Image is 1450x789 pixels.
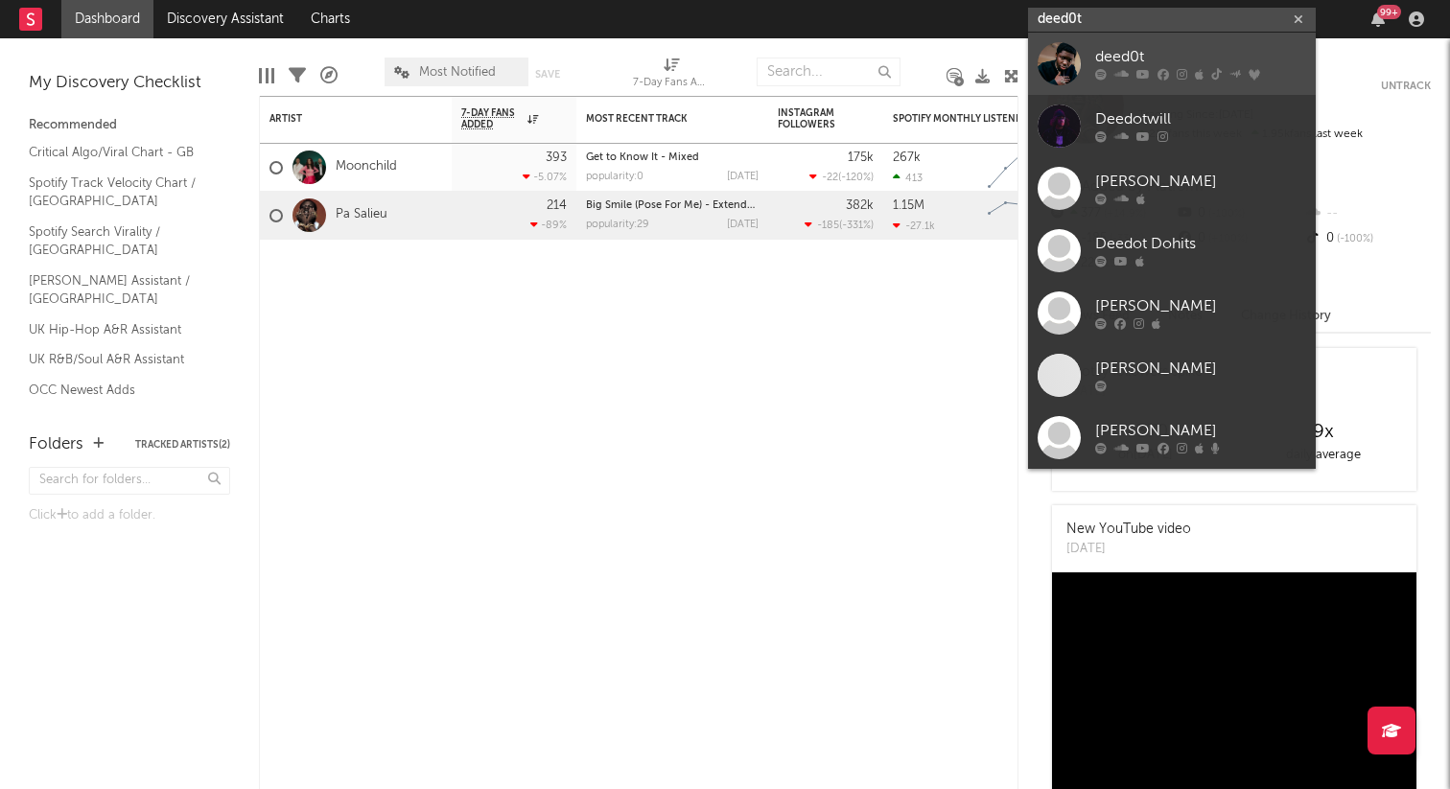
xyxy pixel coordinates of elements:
[1028,33,1316,95] a: deed0t
[893,199,924,212] div: 1.15M
[1095,46,1306,69] div: deed0t
[29,270,211,310] a: [PERSON_NAME] Assistant / [GEOGRAPHIC_DATA]
[419,66,496,79] span: Most Notified
[29,504,230,527] div: Click to add a folder.
[979,192,1065,240] svg: Chart title
[586,152,699,163] a: Get to Know It - Mixed
[29,173,211,212] a: Spotify Track Velocity Chart / [GEOGRAPHIC_DATA]
[817,220,839,231] span: -185
[727,220,759,230] div: [DATE]
[1371,12,1385,27] button: 99+
[1095,108,1306,131] div: Deedotwill
[29,467,230,495] input: Search for folders...
[586,152,759,163] div: Get to Know It - Mixed
[1028,95,1316,157] a: Deedotwill
[461,107,523,130] span: 7-Day Fans Added
[809,171,874,183] div: ( )
[778,107,845,130] div: Instagram Followers
[1095,171,1306,194] div: [PERSON_NAME]
[135,440,230,450] button: Tracked Artists(2)
[535,69,560,80] button: Save
[1028,157,1316,220] a: [PERSON_NAME]
[1303,226,1431,251] div: 0
[1095,233,1306,256] div: Deedot Dohits
[289,48,306,104] div: Filters
[893,172,923,184] div: 413
[586,172,643,182] div: popularity: 0
[633,72,710,95] div: 7-Day Fans Added (7-Day Fans Added)
[1303,201,1431,226] div: --
[29,433,83,456] div: Folders
[547,199,567,212] div: 214
[29,380,211,401] a: OCC Newest Adds
[1066,520,1191,540] div: New YouTube video
[1095,295,1306,318] div: [PERSON_NAME]
[1028,220,1316,282] a: Deedot Dohits
[757,58,900,86] input: Search...
[848,151,874,164] div: 175k
[586,113,730,125] div: Most Recent Track
[523,171,567,183] div: -5.07 %
[336,159,397,175] a: Moonchild
[320,48,338,104] div: A&R Pipeline
[979,144,1065,192] svg: Chart title
[893,151,921,164] div: 267k
[269,113,413,125] div: Artist
[586,200,781,211] a: Big Smile (Pose For Me) - Extended Mix
[1028,282,1316,344] a: [PERSON_NAME]
[586,200,759,211] div: Big Smile (Pose For Me) - Extended Mix
[1095,358,1306,381] div: [PERSON_NAME]
[633,48,710,104] div: 7-Day Fans Added (7-Day Fans Added)
[29,319,211,340] a: UK Hip-Hop A&R Assistant
[1377,5,1401,19] div: 99 +
[29,349,211,370] a: UK R&B/Soul A&R Assistant
[893,113,1037,125] div: Spotify Monthly Listeners
[546,151,567,164] div: 393
[846,199,874,212] div: 382k
[29,72,230,95] div: My Discovery Checklist
[841,173,871,183] span: -120 %
[29,142,211,163] a: Critical Algo/Viral Chart - GB
[893,220,935,232] div: -27.1k
[29,114,230,137] div: Recommended
[29,221,211,261] a: Spotify Search Virality / [GEOGRAPHIC_DATA]
[1028,8,1316,32] input: Search for artists
[842,220,871,231] span: -331 %
[1028,344,1316,406] a: [PERSON_NAME]
[1381,77,1431,96] button: Untrack
[1028,406,1316,469] a: [PERSON_NAME]
[1066,540,1191,559] div: [DATE]
[1334,234,1373,244] span: -100 %
[1234,421,1412,444] div: 9 x
[259,48,274,104] div: Edit Columns
[336,207,387,223] a: Pa Salieu
[822,173,838,183] span: -22
[727,172,759,182] div: [DATE]
[1095,420,1306,443] div: [PERSON_NAME]
[530,219,567,231] div: -89 %
[1234,444,1412,467] div: daily average
[586,220,649,230] div: popularity: 29
[805,219,874,231] div: ( )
